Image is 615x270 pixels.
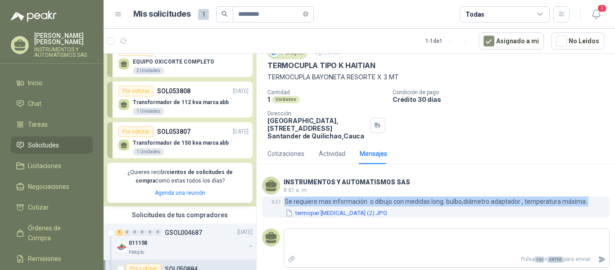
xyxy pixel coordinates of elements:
[131,229,138,236] div: 0
[28,119,48,129] span: Tareas
[28,202,49,212] span: Cotizar
[393,96,611,103] p: Crédito 30 días
[11,250,93,267] a: Remisiones
[133,99,229,105] p: Transformador de 112 kva marca abb
[133,67,164,74] div: 2 Unidades
[28,140,59,150] span: Solicitudes
[237,228,253,237] p: [DATE]
[284,180,410,185] h3: INSTRUMENTOS Y AUTOMATISMOS SAS
[28,182,69,192] span: Negociaciones
[299,252,595,267] p: Pulsa + para enviar
[272,96,300,103] div: Unidades
[28,254,61,264] span: Remisiones
[165,229,202,236] p: GSOL004687
[154,229,161,236] div: 0
[303,11,308,17] span: close-circle
[11,116,93,133] a: Tareas
[267,89,385,96] p: Cantidad
[267,117,366,140] p: [GEOGRAPHIC_DATA], [STREET_ADDRESS] Santander de Quilichao , Cauca
[267,72,604,82] p: TERMOCUPLA BAYONETA RESORTE X 3 MT
[11,11,57,22] img: Logo peakr
[551,32,604,50] button: No Leídos
[11,157,93,174] a: Licitaciones
[303,10,308,18] span: close-circle
[597,4,607,13] span: 1
[284,252,299,267] label: Adjuntar archivos
[155,190,205,196] a: Agenda una reunión
[535,256,544,263] span: Ctrl
[34,32,93,45] p: [PERSON_NAME] [PERSON_NAME]
[267,149,304,159] div: Cotizaciones
[116,229,123,236] div: 1
[11,137,93,154] a: Solicitudes
[133,140,229,146] p: Transformador de 150 kva marca abb
[319,149,345,159] div: Actividad
[267,110,366,117] p: Dirección
[124,229,131,236] div: 0
[393,89,611,96] p: Condición de pago
[28,223,84,243] span: Órdenes de Compra
[147,229,154,236] div: 0
[588,6,604,23] button: 1
[107,41,253,77] a: Por cotizarSOL053836[DATE] EQUIPO OXICORTE COMPLETO2 Unidades
[425,34,471,48] div: 1 - 1 de 1
[11,199,93,216] a: Cotizar
[129,239,147,247] p: 011158
[136,169,233,184] b: cientos de solicitudes de compra
[233,128,249,136] p: [DATE]
[133,59,214,65] p: EQUIPO OXICORTE COMPLETO
[139,229,146,236] div: 0
[28,78,42,88] span: Inicio
[198,9,209,20] span: 1
[133,108,164,115] div: 1 Unidades
[28,99,41,109] span: Chat
[116,242,127,252] img: Company Logo
[107,122,253,158] a: Por cotizarSOL053807[DATE] Transformador de 150 kva marca abb1 Unidades
[157,127,190,137] p: SOL053807
[118,126,154,137] div: Por cotizar
[466,9,484,19] div: Todas
[594,252,609,267] button: Enviar
[157,86,190,96] p: SOL053808
[118,86,154,96] div: Por cotizar
[107,82,253,118] a: Por cotizarSOL053808[DATE] Transformador de 112 kva marca abb1 Unidades
[133,148,164,156] div: 1 Unidades
[267,96,270,103] p: 1
[360,149,387,159] div: Mensajes
[34,47,93,58] p: INSTRUMENTOS Y AUTOMATISMOS SAS
[133,8,191,21] h1: Mis solicitudes
[272,200,281,205] span: 8:51
[547,256,563,263] span: ENTER
[11,220,93,247] a: Órdenes de Compra
[113,168,247,185] p: ¿Quieres recibir como estas todos los días?
[116,227,254,256] a: 1 0 0 0 0 0 GSOL004687[DATE] Company Logo011158Patojito
[285,208,388,218] button: termopar [MEDICAL_DATA] (2).JPG
[285,197,587,206] p: Se requiere mas información. o dibujo con medidas long. bulbo,diámetro adaptador , temperatura má...
[28,161,61,171] span: Licitaciones
[104,206,256,224] div: Solicitudes de tus compradores
[129,249,144,256] p: Patojito
[233,87,249,96] p: [DATE]
[11,95,93,112] a: Chat
[267,61,375,70] p: TERMOCUPLA TIPO K HAITIAN
[11,74,93,92] a: Inicio
[11,178,93,195] a: Negociaciones
[479,32,544,50] button: Asignado a mi
[222,11,228,17] span: search
[284,187,308,193] span: 8:51 a. m.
